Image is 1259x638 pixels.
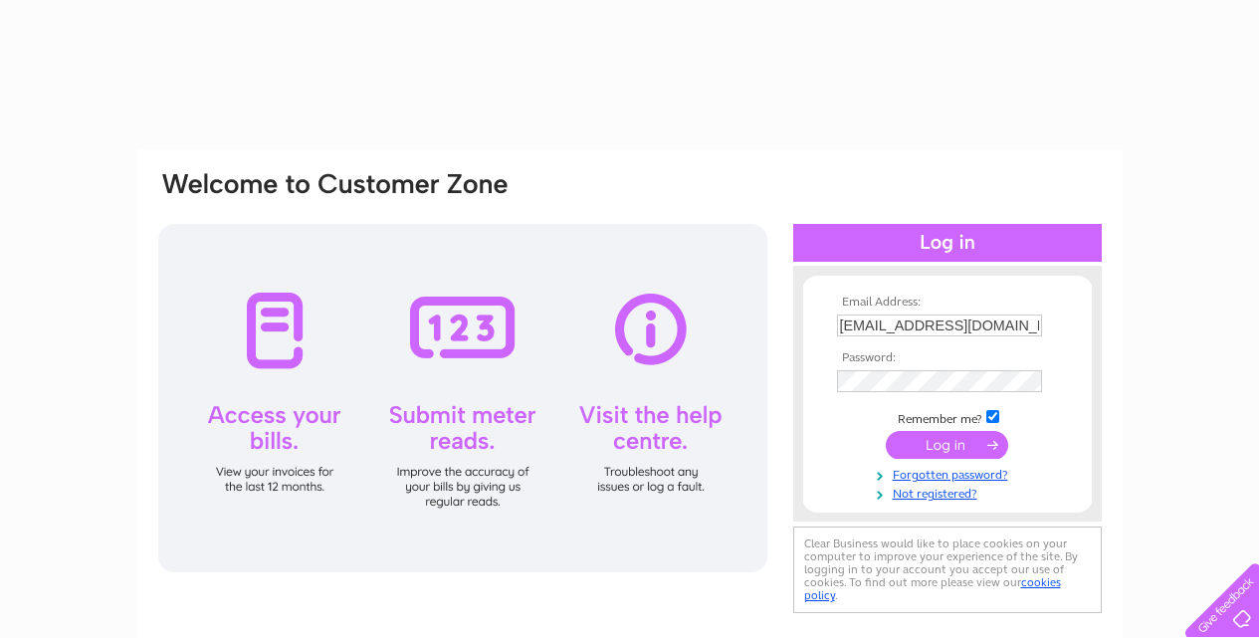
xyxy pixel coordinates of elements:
[886,431,1008,459] input: Submit
[837,483,1063,502] a: Not registered?
[832,407,1063,427] td: Remember me?
[832,296,1063,310] th: Email Address:
[832,351,1063,365] th: Password:
[793,527,1102,613] div: Clear Business would like to place cookies on your computer to improve your experience of the sit...
[804,575,1061,602] a: cookies policy
[837,464,1063,483] a: Forgotten password?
